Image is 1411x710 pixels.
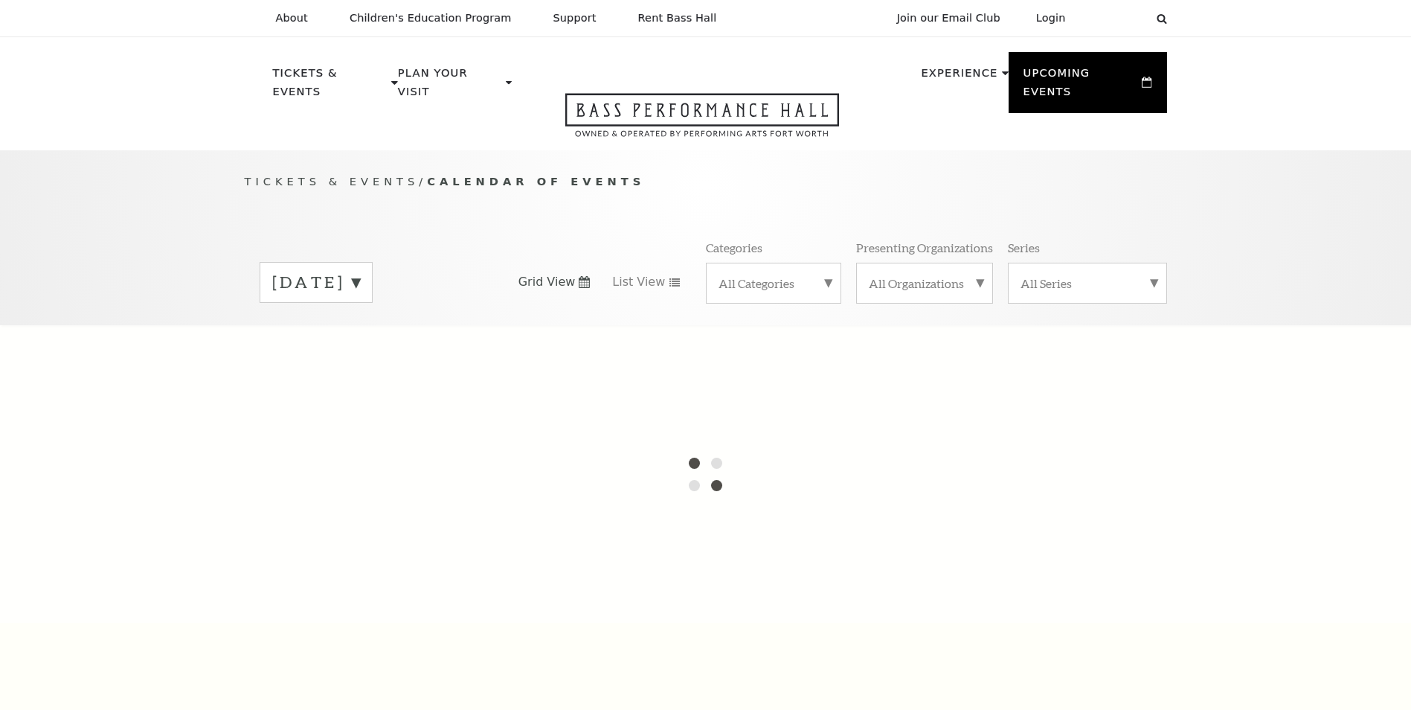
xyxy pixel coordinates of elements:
[276,12,308,25] p: About
[518,274,576,290] span: Grid View
[1008,240,1040,255] p: Series
[869,275,980,291] label: All Organizations
[1021,275,1154,291] label: All Series
[245,173,1167,191] p: /
[350,12,512,25] p: Children's Education Program
[612,274,665,290] span: List View
[245,175,420,188] span: Tickets & Events
[273,64,388,109] p: Tickets & Events
[427,175,645,188] span: Calendar of Events
[272,271,360,294] label: [DATE]
[1023,64,1139,109] p: Upcoming Events
[921,64,997,91] p: Experience
[398,64,502,109] p: Plan Your Visit
[706,240,762,255] p: Categories
[856,240,993,255] p: Presenting Organizations
[553,12,597,25] p: Support
[638,12,717,25] p: Rent Bass Hall
[719,275,829,291] label: All Categories
[1090,11,1142,25] select: Select:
